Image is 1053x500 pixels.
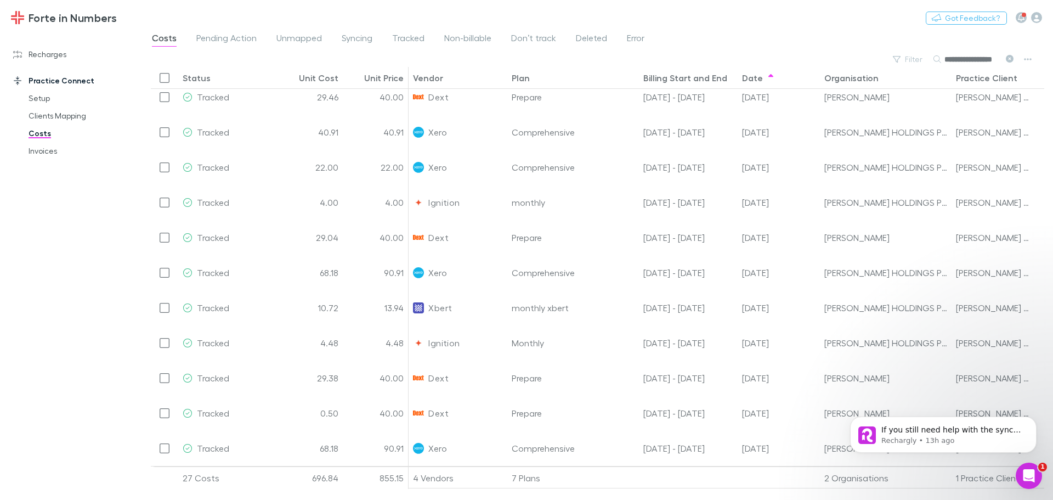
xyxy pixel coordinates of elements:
[824,80,947,114] div: [PERSON_NAME]
[507,431,639,466] div: Comprehensive
[428,255,446,290] span: Xero
[18,142,148,160] a: Invoices
[392,32,424,47] span: Tracked
[413,127,424,138] img: Xero's Logo
[639,115,738,150] div: 11 Jun - 30 Jun 25
[343,115,409,150] div: 40.91
[299,72,338,83] div: Unit Cost
[277,185,343,220] div: 4.00
[343,325,409,361] div: 4.48
[178,467,277,489] div: 27 Costs
[428,325,460,360] span: Ignition
[343,361,409,396] div: 40.00
[507,185,639,220] div: monthly
[627,32,644,47] span: Error
[764,71,777,85] button: Sort
[197,162,229,172] span: Tracked
[183,72,211,83] div: Status
[834,394,1053,470] iframe: Intercom notifications message
[197,197,229,207] span: Tracked
[639,325,738,361] div: 01 Aug - 31 Aug 25
[639,396,738,431] div: 01 Aug - 31 Aug 25
[956,325,1032,360] div: [PERSON_NAME] HOLDINGS PTY LTD ATF [PERSON_NAME] FAMILY TRUST
[742,72,763,83] div: Date
[824,185,947,220] div: [PERSON_NAME] HOLDINGS PTY LTD ATF [PERSON_NAME] FAMILY TRUST
[820,467,952,489] div: 2 Organisations
[364,72,404,83] div: Unit Price
[824,150,947,184] div: [PERSON_NAME] HOLDINGS PTY LTD ATF [PERSON_NAME] FAMILY TRUST
[643,72,727,83] div: Billing Start and End
[277,80,343,115] div: 29.46
[824,431,947,465] div: [PERSON_NAME] HOLDINGS PTY LTD ATF [PERSON_NAME] FAMILY TRUST
[639,220,738,255] div: 01 Aug - 31 Aug 25
[342,32,372,47] span: Syncing
[428,290,452,325] span: Xbert
[824,220,947,255] div: [PERSON_NAME]
[639,255,738,290] div: 11 Jul - 10 Aug 25
[512,72,530,83] div: Plan
[11,11,24,24] img: Forte in Numbers's Logo
[824,115,947,149] div: [PERSON_NAME] HOLDINGS PTY LTD ATF [PERSON_NAME] FAMILY TRUST
[639,431,738,466] div: 11 Aug - 10 Sep 25
[197,127,229,137] span: Tracked
[738,150,820,185] div: 11 Jul 2025
[343,220,409,255] div: 40.00
[413,267,424,278] img: Xero's Logo
[738,255,820,290] div: 11 Aug 2025
[277,115,343,150] div: 40.91
[444,32,491,47] span: Non-billable
[196,32,257,47] span: Pending Action
[277,361,343,396] div: 29.38
[276,32,322,47] span: Unmapped
[507,325,639,361] div: Monthly
[343,80,409,115] div: 40.00
[277,467,343,489] div: 696.84
[2,46,148,63] a: Recharges
[18,89,148,107] a: Setup
[507,115,639,150] div: Comprehensive
[197,373,229,383] span: Tracked
[343,255,409,290] div: 90.91
[824,396,947,430] div: [PERSON_NAME]
[428,150,446,184] span: Xero
[428,80,448,114] span: Dext
[824,72,879,83] div: Organisation
[29,11,117,24] h3: Forte in Numbers
[956,220,1032,255] div: [PERSON_NAME] HOLDINGS PTY LTD ATF [PERSON_NAME] FAMILY TRUST
[956,361,1032,395] div: [PERSON_NAME] HOLDINGS PTY LTD ATF [PERSON_NAME] FAMILY TRUST
[413,408,424,419] img: Dext's Logo
[343,290,409,325] div: 13.94
[343,185,409,220] div: 4.00
[507,290,639,325] div: monthly xbert
[277,431,343,466] div: 68.18
[1038,463,1047,471] span: 1
[197,267,229,278] span: Tracked
[277,255,343,290] div: 68.18
[824,361,947,395] div: [PERSON_NAME]
[507,361,639,396] div: Prepare
[507,255,639,290] div: Comprehensive
[409,467,507,489] div: 4 Vendors
[197,443,229,453] span: Tracked
[18,125,148,142] a: Costs
[413,302,424,313] img: Xbert's Logo
[738,80,820,115] div: 01 Jul 2025
[824,255,947,290] div: [PERSON_NAME] HOLDINGS PTY LTD ATF [PERSON_NAME] FAMILY TRUST
[507,467,639,489] div: 7 Plans
[738,325,820,361] div: 30 Aug 2025
[2,72,148,89] a: Practice Connect
[738,396,820,431] div: 01 Sep 2025
[277,290,343,325] div: 10.72
[413,373,424,384] img: Dext's Logo
[197,408,229,418] span: Tracked
[152,32,177,47] span: Costs
[639,185,738,220] div: 01 Jul - 31 Jul 25
[507,150,639,185] div: Comprehensive
[887,53,929,66] button: Filter
[343,396,409,431] div: 40.00
[956,185,1032,220] div: [PERSON_NAME] HOLDINGS PTY LTD ATF [PERSON_NAME] FAMILY TRUST
[197,232,229,243] span: Tracked
[639,361,738,396] div: 01 Sep - 30 Sep 25
[738,431,820,466] div: 11 Sep 2025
